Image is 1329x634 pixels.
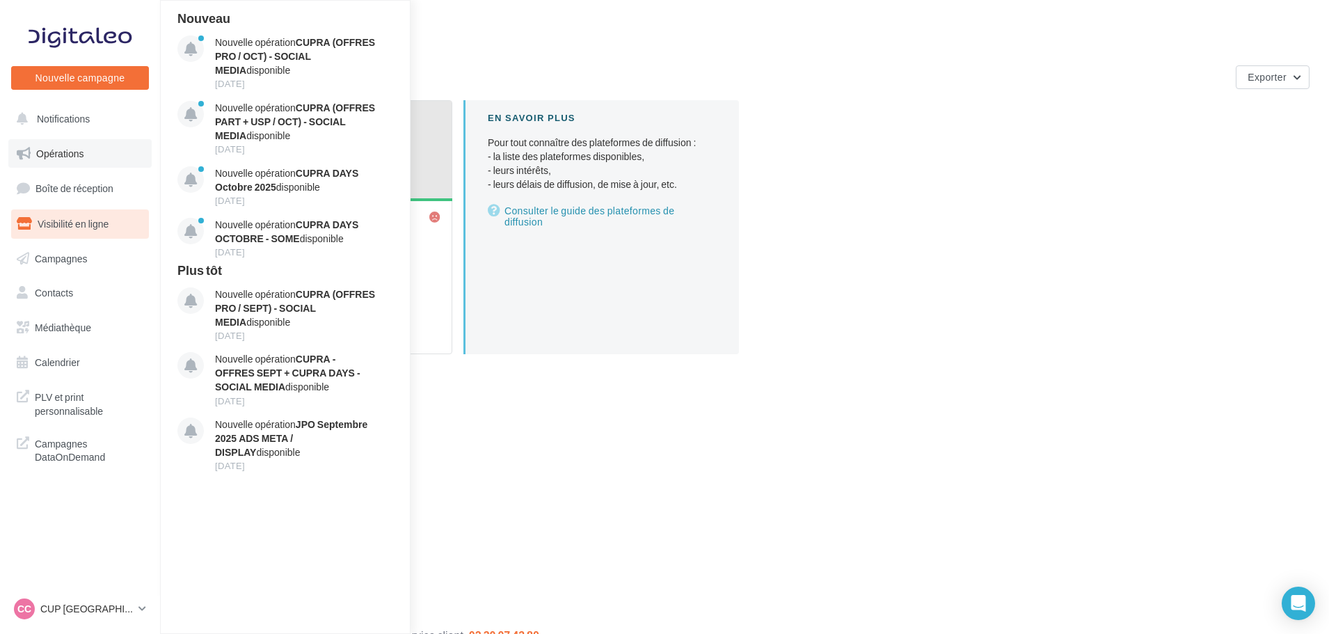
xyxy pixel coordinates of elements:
a: Médiathèque [8,313,152,342]
div: En savoir plus [488,111,717,125]
button: Nouvelle campagne [11,66,149,90]
span: Notifications [37,113,90,125]
a: CC CUP [GEOGRAPHIC_DATA] [11,596,149,622]
li: - leurs délais de diffusion, de mise à jour, etc. [488,177,717,191]
a: PLV et print personnalisable [8,382,152,423]
a: Contacts [8,278,152,308]
a: Opérations [8,139,152,168]
a: Campagnes [8,244,152,274]
p: CUP [GEOGRAPHIC_DATA] [40,602,133,616]
a: Campagnes DataOnDemand [8,429,152,470]
span: PLV et print personnalisable [35,388,143,418]
span: Campagnes DataOnDemand [35,434,143,464]
span: CC [17,602,31,616]
span: Visibilité en ligne [38,218,109,230]
p: Pour tout connaître des plateformes de diffusion : [488,136,717,191]
a: Calendrier [8,348,152,377]
div: Open Intercom Messenger [1282,587,1315,620]
span: Opérations [36,148,83,159]
span: Boîte de réception [35,182,113,194]
span: Contacts [35,287,73,299]
span: Médiathèque [35,322,91,333]
a: Visibilité en ligne [8,209,152,239]
span: Exporter [1248,71,1287,83]
a: Boîte de réception [8,173,152,203]
button: Notifications [8,104,146,134]
li: - leurs intérêts, [488,164,717,177]
div: 1 point de vente [177,71,1230,84]
div: Visibilité en ligne [177,22,1312,43]
button: Exporter [1236,65,1310,89]
a: Consulter le guide des plateformes de diffusion [488,203,717,230]
span: Calendrier [35,356,80,368]
li: - la liste des plateformes disponibles, [488,150,717,164]
span: Campagnes [35,252,88,264]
